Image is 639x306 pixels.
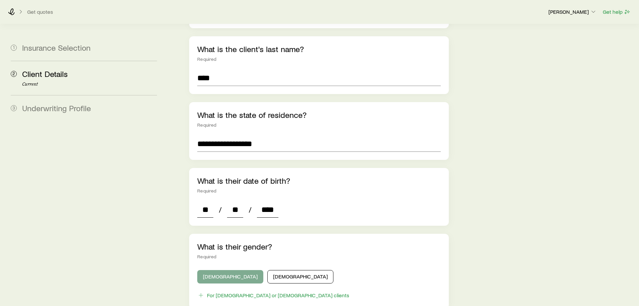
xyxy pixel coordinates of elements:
[267,270,333,283] button: [DEMOGRAPHIC_DATA]
[11,71,17,77] span: 2
[11,45,17,51] span: 1
[197,122,440,128] div: Required
[197,56,440,62] div: Required
[548,8,597,16] button: [PERSON_NAME]
[22,69,68,79] span: Client Details
[197,270,263,283] button: [DEMOGRAPHIC_DATA]
[22,82,157,87] p: Current
[197,110,440,120] p: What is the state of residence?
[602,8,631,16] button: Get help
[197,242,440,251] p: What is their gender?
[197,176,440,185] p: What is their date of birth?
[197,188,440,193] div: Required
[207,292,349,299] div: For [DEMOGRAPHIC_DATA] or [DEMOGRAPHIC_DATA] clients
[246,205,254,214] span: /
[216,205,224,214] span: /
[197,292,350,299] button: For [DEMOGRAPHIC_DATA] or [DEMOGRAPHIC_DATA] clients
[27,9,53,15] button: Get quotes
[22,43,91,52] span: Insurance Selection
[197,44,440,54] p: What is the client's last name?
[22,103,91,113] span: Underwriting Profile
[11,105,17,111] span: 3
[197,254,440,259] div: Required
[548,8,597,15] p: [PERSON_NAME]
